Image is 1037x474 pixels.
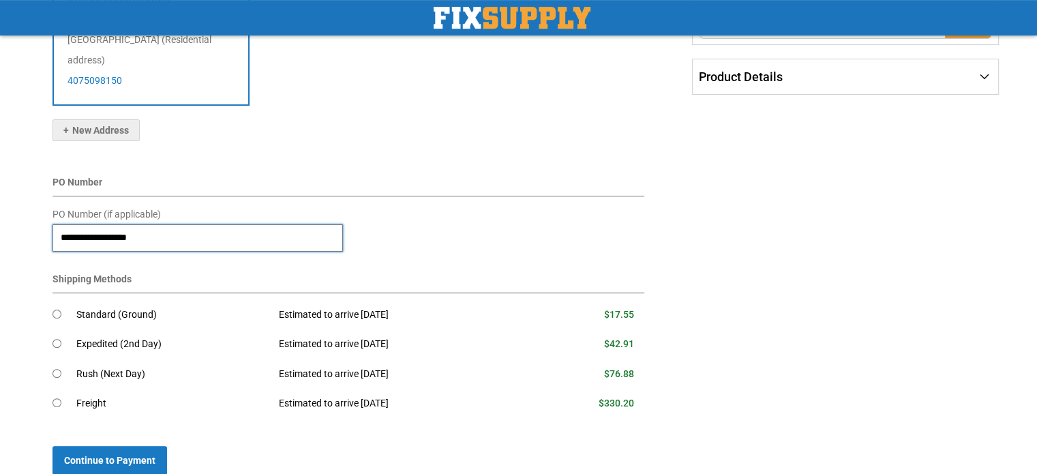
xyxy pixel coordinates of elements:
[269,389,532,419] td: Estimated to arrive [DATE]
[269,329,532,359] td: Estimated to arrive [DATE]
[52,175,645,196] div: PO Number
[64,455,155,466] span: Continue to Payment
[434,7,590,29] a: store logo
[434,7,590,29] img: Fix Industrial Supply
[52,119,140,141] button: New Address
[269,359,532,389] td: Estimated to arrive [DATE]
[699,70,783,84] span: Product Details
[76,389,269,419] td: Freight
[63,125,129,136] span: New Address
[599,398,634,409] span: $330.20
[76,329,269,359] td: Expedited (2nd Day)
[604,368,634,379] span: $76.88
[76,300,269,330] td: Standard (Ground)
[67,75,122,86] a: 4075098150
[269,300,532,330] td: Estimated to arrive [DATE]
[76,359,269,389] td: Rush (Next Day)
[604,309,634,320] span: $17.55
[52,272,645,293] div: Shipping Methods
[52,209,161,220] span: PO Number (if applicable)
[604,338,634,349] span: $42.91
